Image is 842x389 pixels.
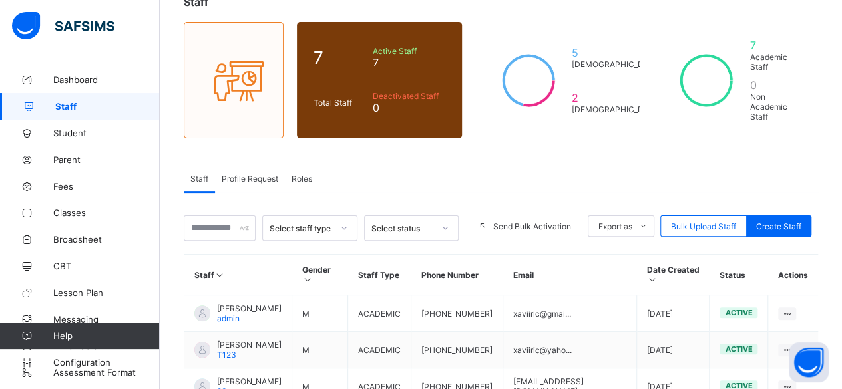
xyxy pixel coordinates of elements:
[348,295,411,332] td: ACADEMIC
[749,52,801,72] span: Academic Staff
[348,332,411,368] td: ACADEMIC
[749,39,801,52] span: 7
[646,275,658,285] i: Sort in Ascending Order
[671,221,736,231] span: Bulk Upload Staff
[768,255,818,295] th: Actions
[503,295,637,332] td: xaviiric@gmai...
[53,207,160,218] span: Classes
[314,47,365,68] span: 7
[371,223,434,233] div: Select status
[214,270,226,280] i: Sort in Ascending Order
[749,78,801,92] span: 0
[503,332,637,368] td: xaviiric@yaho...
[372,91,445,101] span: Deactivated Staff
[292,295,348,332] td: M
[636,332,709,368] td: [DATE]
[789,342,829,382] button: Open asap
[310,94,369,111] div: Total Staff
[53,314,160,324] span: Messaging
[372,56,445,69] span: 7
[292,255,348,295] th: Gender
[636,295,709,332] td: [DATE]
[598,221,632,231] span: Export as
[572,91,661,104] span: 2
[217,340,282,350] span: [PERSON_NAME]
[53,330,159,341] span: Help
[411,332,503,368] td: [PHONE_NUMBER]
[572,59,661,69] span: [DEMOGRAPHIC_DATA]
[372,101,445,114] span: 0
[372,46,445,56] span: Active Staff
[756,221,801,231] span: Create Staff
[411,295,503,332] td: [PHONE_NUMBER]
[636,255,709,295] th: Date Created
[270,223,332,233] div: Select staff type
[725,308,752,317] span: active
[292,332,348,368] td: M
[53,154,160,165] span: Parent
[53,128,160,138] span: Student
[222,174,278,184] span: Profile Request
[53,261,160,271] span: CBT
[53,287,160,298] span: Lesson Plan
[217,350,236,360] span: T123
[217,303,282,313] span: [PERSON_NAME]
[302,275,314,285] i: Sort in Ascending Order
[55,101,160,112] span: Staff
[710,255,768,295] th: Status
[12,12,114,40] img: safsims
[292,174,312,184] span: Roles
[725,344,752,354] span: active
[53,357,159,368] span: Configuration
[572,46,661,59] span: 5
[493,221,571,231] span: Send Bulk Activation
[348,255,411,295] th: Staff Type
[190,174,208,184] span: Staff
[53,234,160,245] span: Broadsheet
[217,313,240,323] span: admin
[572,104,661,114] span: [DEMOGRAPHIC_DATA]
[411,255,503,295] th: Phone Number
[184,255,292,295] th: Staff
[217,376,282,386] span: [PERSON_NAME]
[749,92,801,122] span: Non Academic Staff
[53,181,160,192] span: Fees
[503,255,637,295] th: Email
[53,74,160,85] span: Dashboard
